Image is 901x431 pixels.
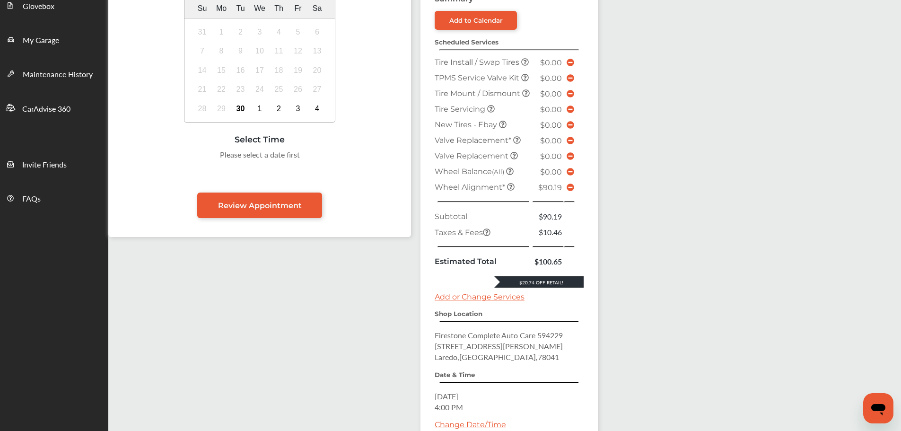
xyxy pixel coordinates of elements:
a: Maintenance History [0,56,108,90]
div: Choose Thursday, October 2nd, 2025 [271,101,287,116]
div: Not available Monday, September 1st, 2025 [214,25,229,40]
div: Choose Saturday, October 4th, 2025 [310,101,325,116]
span: Review Appointment [218,201,302,210]
div: Not available Friday, September 19th, 2025 [290,63,306,78]
td: $10.46 [532,224,564,240]
span: Invite Friends [22,159,67,171]
div: Choose Tuesday, September 30th, 2025 [233,101,248,116]
div: Tu [233,1,248,16]
div: Not available Monday, September 8th, 2025 [214,44,229,59]
span: Wheel Alignment * [435,183,507,192]
td: Estimated Total [432,254,532,269]
div: Add to Calendar [449,17,503,24]
div: Not available Thursday, September 11th, 2025 [271,44,287,59]
div: Not available Monday, September 15th, 2025 [214,63,229,78]
span: [DATE] [435,391,458,402]
iframe: Button to launch messaging window [863,393,893,423]
span: Tire Install / Swap Tires [435,58,521,67]
div: Not available Sunday, September 7th, 2025 [195,44,210,59]
span: 4:00 PM [435,402,463,413]
div: Not available Friday, September 12th, 2025 [290,44,306,59]
a: My Garage [0,22,108,56]
span: $0.00 [540,136,562,145]
a: Change Date/Time [435,420,506,429]
div: Not available Thursday, September 4th, 2025 [271,25,287,40]
div: Please select a date first [118,149,402,160]
div: month 2025-09 [192,22,327,118]
div: Not available Saturday, September 27th, 2025 [310,82,325,97]
div: Not available Sunday, September 21st, 2025 [195,82,210,97]
span: New Tires - Ebay [435,120,499,129]
span: Wheel Balance [435,167,506,176]
div: Not available Tuesday, September 2nd, 2025 [233,25,248,40]
div: Not available Friday, September 5th, 2025 [290,25,306,40]
div: Choose Wednesday, October 1st, 2025 [252,101,267,116]
div: Not available Monday, September 22nd, 2025 [214,82,229,97]
div: Not available Friday, September 26th, 2025 [290,82,306,97]
strong: Date & Time [435,371,475,378]
td: $90.19 [532,209,564,224]
div: Not available Saturday, September 13th, 2025 [310,44,325,59]
strong: Scheduled Services [435,38,499,46]
div: Choose Friday, October 3rd, 2025 [290,101,306,116]
td: Subtotal [432,209,532,224]
span: $0.00 [540,89,562,98]
div: Not available Wednesday, September 3rd, 2025 [252,25,267,40]
div: Not available Wednesday, September 10th, 2025 [252,44,267,59]
div: Not available Thursday, September 18th, 2025 [271,63,287,78]
div: Th [271,1,287,16]
div: Not available Wednesday, September 24th, 2025 [252,82,267,97]
div: Select Time [118,134,402,144]
div: Not available Tuesday, September 9th, 2025 [233,44,248,59]
a: Review Appointment [197,193,322,218]
div: $20.74 Off Retail! [494,279,584,286]
span: CarAdvise 360 [22,103,70,115]
div: Not available Sunday, September 28th, 2025 [195,101,210,116]
div: Mo [214,1,229,16]
span: Valve Replacement* [435,136,513,145]
span: My Garage [23,35,59,47]
span: $90.19 [538,183,562,192]
div: Not available Sunday, August 31st, 2025 [195,25,210,40]
span: FAQs [22,193,41,205]
span: [STREET_ADDRESS][PERSON_NAME] [435,341,563,352]
span: $0.00 [540,58,562,67]
span: $0.00 [540,167,562,176]
span: Tire Servicing [435,105,487,114]
span: Laredo , [GEOGRAPHIC_DATA] , 78041 [435,352,559,362]
span: $0.00 [540,121,562,130]
span: Firestone Complete Auto Care 594229 [435,330,563,341]
div: Su [195,1,210,16]
div: Not available Monday, September 29th, 2025 [214,101,229,116]
span: TPMS Service Valve Kit [435,73,521,82]
div: Sa [310,1,325,16]
span: Taxes & Fees [435,228,490,237]
div: Not available Tuesday, September 23rd, 2025 [233,82,248,97]
span: $0.00 [540,105,562,114]
span: $0.00 [540,152,562,161]
td: $100.65 [532,254,564,269]
div: Not available Wednesday, September 17th, 2025 [252,63,267,78]
div: Fr [290,1,306,16]
div: Not available Saturday, September 6th, 2025 [310,25,325,40]
div: Not available Thursday, September 25th, 2025 [271,82,287,97]
div: Not available Sunday, September 14th, 2025 [195,63,210,78]
small: (All) [492,168,504,176]
div: We [252,1,267,16]
span: $0.00 [540,74,562,83]
span: Glovebox [23,0,54,13]
span: Valve Replacement [435,151,510,160]
strong: Shop Location [435,310,482,317]
span: Maintenance History [23,69,93,81]
a: Add or Change Services [435,292,525,301]
div: Not available Saturday, September 20th, 2025 [310,63,325,78]
span: Tire Mount / Dismount [435,89,522,98]
div: Not available Tuesday, September 16th, 2025 [233,63,248,78]
a: Add to Calendar [435,11,517,30]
